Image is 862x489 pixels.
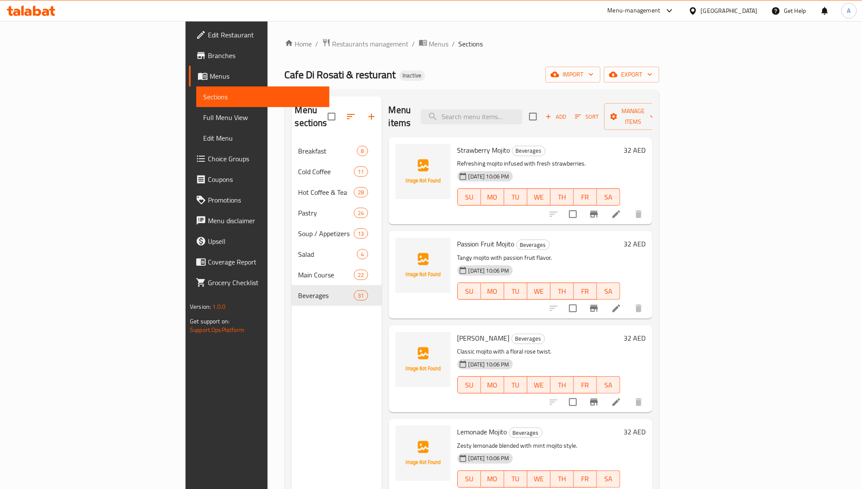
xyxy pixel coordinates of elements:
[611,209,621,219] a: Edit menu item
[512,146,545,156] span: Beverages
[552,69,594,80] span: import
[457,440,620,451] p: Zesty lemonade blended with mint mojito style.
[600,285,617,298] span: SA
[452,39,455,49] li: /
[299,187,354,197] div: Hot Coffee & Tea
[600,191,617,203] span: SA
[847,6,851,15] span: A
[196,107,329,128] a: Full Menu View
[584,204,604,225] button: Branch-specific-item
[354,208,368,218] div: items
[512,334,545,344] div: Beverages
[577,191,594,203] span: FR
[597,471,620,488] button: SA
[189,169,329,190] a: Coupons
[481,376,504,394] button: MO
[508,473,524,485] span: TU
[354,188,367,197] span: 28
[481,471,504,488] button: MO
[584,298,604,319] button: Branch-specific-item
[484,473,501,485] span: MO
[624,144,646,156] h6: 32 AED
[299,249,357,259] div: Salad
[299,146,357,156] span: Breakfast
[584,392,604,412] button: Branch-specific-item
[628,204,649,225] button: delete
[292,182,382,203] div: Hot Coffee & Tea28
[292,264,382,285] div: Main Course22
[292,223,382,244] div: Soup / Appetizers13
[421,109,522,124] input: search
[299,228,354,239] span: Soup / Appetizers
[189,66,329,86] a: Menus
[457,332,510,344] span: [PERSON_NAME]
[457,346,620,357] p: Classic mojito with a floral rose twist.
[457,252,620,263] p: Tangy mojito with passion fruit flavor.
[484,191,501,203] span: MO
[573,110,601,123] button: Sort
[299,208,354,218] span: Pastry
[574,283,597,300] button: FR
[542,110,570,123] button: Add
[299,270,354,280] span: Main Course
[208,277,323,288] span: Grocery Checklist
[577,285,594,298] span: FR
[597,283,620,300] button: SA
[504,283,527,300] button: TU
[322,38,409,49] a: Restaurants management
[341,106,361,127] span: Sort sections
[554,285,570,298] span: TH
[208,257,323,267] span: Coverage Report
[354,228,368,239] div: items
[357,146,368,156] div: items
[190,301,211,312] span: Version:
[504,471,527,488] button: TU
[189,190,329,210] a: Promotions
[544,112,567,122] span: Add
[354,209,367,217] span: 24
[189,148,329,169] a: Choice Groups
[292,137,382,309] nav: Menu sections
[551,376,574,394] button: TH
[354,168,367,176] span: 11
[701,6,758,15] div: [GEOGRAPHIC_DATA]
[531,473,547,485] span: WE
[484,285,501,298] span: MO
[208,215,323,226] span: Menu disclaimer
[577,473,594,485] span: FR
[419,38,449,49] a: Menus
[292,244,382,264] div: Salad4
[611,303,621,314] a: Edit menu item
[208,30,323,40] span: Edit Restaurant
[512,146,545,156] div: Beverages
[189,45,329,66] a: Branches
[624,332,646,344] h6: 32 AED
[212,301,225,312] span: 1.0.0
[299,290,354,301] span: Beverages
[190,316,229,327] span: Get support on:
[481,188,504,206] button: MO
[208,50,323,61] span: Branches
[457,283,481,300] button: SU
[396,426,451,481] img: Lemonade Mojito
[354,290,368,301] div: items
[531,379,547,391] span: WE
[465,454,513,462] span: [DATE] 10:06 PM
[208,236,323,246] span: Upsell
[354,230,367,238] span: 13
[465,172,513,181] span: [DATE] 10:06 PM
[208,195,323,205] span: Promotions
[429,39,449,49] span: Menus
[551,471,574,488] button: TH
[189,272,329,293] a: Grocery Checklist
[208,174,323,185] span: Coupons
[354,166,368,177] div: items
[354,187,368,197] div: items
[457,376,481,394] button: SU
[189,210,329,231] a: Menu disclaimer
[554,473,570,485] span: TH
[465,267,513,275] span: [DATE] 10:06 PM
